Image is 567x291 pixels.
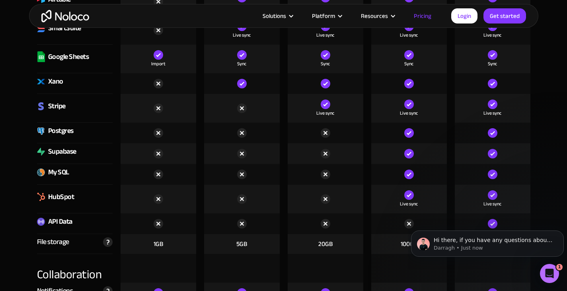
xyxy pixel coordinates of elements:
[233,31,251,39] div: Live sync
[48,125,74,137] div: Postgres
[236,240,247,248] div: 5GB
[400,200,418,208] div: Live sync
[404,60,413,68] div: Sync
[37,254,113,283] div: Collaboration
[318,240,333,248] div: 20GB
[408,214,567,270] iframe: Intercom notifications message
[253,11,302,21] div: Solutions
[41,10,89,22] a: home
[361,11,388,21] div: Resources
[302,11,351,21] div: Platform
[154,240,163,248] div: 1GB
[400,31,418,39] div: Live sync
[483,8,526,23] a: Get started
[540,264,559,283] iframe: Intercom live chat
[488,60,497,68] div: Sync
[37,236,69,248] div: File storage
[48,51,89,63] div: Google Sheets
[400,109,418,117] div: Live sync
[48,22,81,34] div: SmartSuite
[451,8,477,23] a: Login
[556,264,563,270] span: 1
[312,11,335,21] div: Platform
[483,200,501,208] div: Live sync
[316,31,334,39] div: Live sync
[48,100,66,112] div: Stripe
[401,240,417,248] div: 100GB
[351,11,404,21] div: Resources
[48,216,72,228] div: API Data
[48,146,76,158] div: Supabase
[316,109,334,117] div: Live sync
[404,11,441,21] a: Pricing
[321,60,330,68] div: Sync
[237,60,246,68] div: Sync
[483,109,501,117] div: Live sync
[48,191,74,203] div: HubSpot
[263,11,286,21] div: Solutions
[483,31,501,39] div: Live sync
[48,166,69,178] div: My SQL
[48,76,63,88] div: Xano
[151,60,166,68] div: Import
